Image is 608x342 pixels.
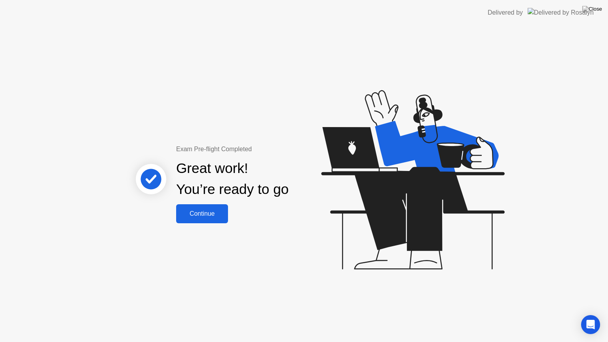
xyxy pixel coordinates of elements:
[581,315,600,334] div: Open Intercom Messenger
[176,144,340,154] div: Exam Pre-flight Completed
[176,158,289,200] div: Great work! You’re ready to go
[176,204,228,223] button: Continue
[488,8,523,17] div: Delivered by
[179,210,226,217] div: Continue
[528,8,594,17] img: Delivered by Rosalyn
[582,6,602,12] img: Close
